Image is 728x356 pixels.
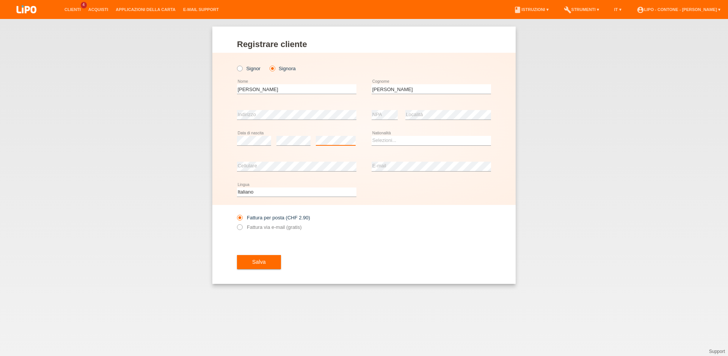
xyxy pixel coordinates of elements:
[633,7,724,12] a: account_circleLIPO - Contone - [PERSON_NAME] ▾
[237,215,310,221] label: Fattura per posta (CHF 2.90)
[112,7,179,12] a: Applicazioni della carta
[61,7,85,12] a: Clienti
[270,66,275,71] input: Signora
[237,39,491,49] h1: Registrare cliente
[252,259,266,265] span: Salva
[237,224,301,230] label: Fattura via e-mail (gratis)
[510,7,552,12] a: bookIstruzioni ▾
[237,224,242,234] input: Fattura via e-mail (gratis)
[237,66,242,71] input: Signor
[514,6,521,14] i: book
[85,7,112,12] a: Acquisti
[610,7,625,12] a: IT ▾
[237,66,260,71] label: Signor
[637,6,644,14] i: account_circle
[237,215,242,224] input: Fattura per posta (CHF 2.90)
[8,16,45,21] a: LIPO pay
[237,255,281,269] button: Salva
[564,6,571,14] i: build
[270,66,296,71] label: Signora
[81,2,87,8] span: 4
[709,349,725,354] a: Support
[179,7,223,12] a: E-mail Support
[560,7,603,12] a: buildStrumenti ▾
